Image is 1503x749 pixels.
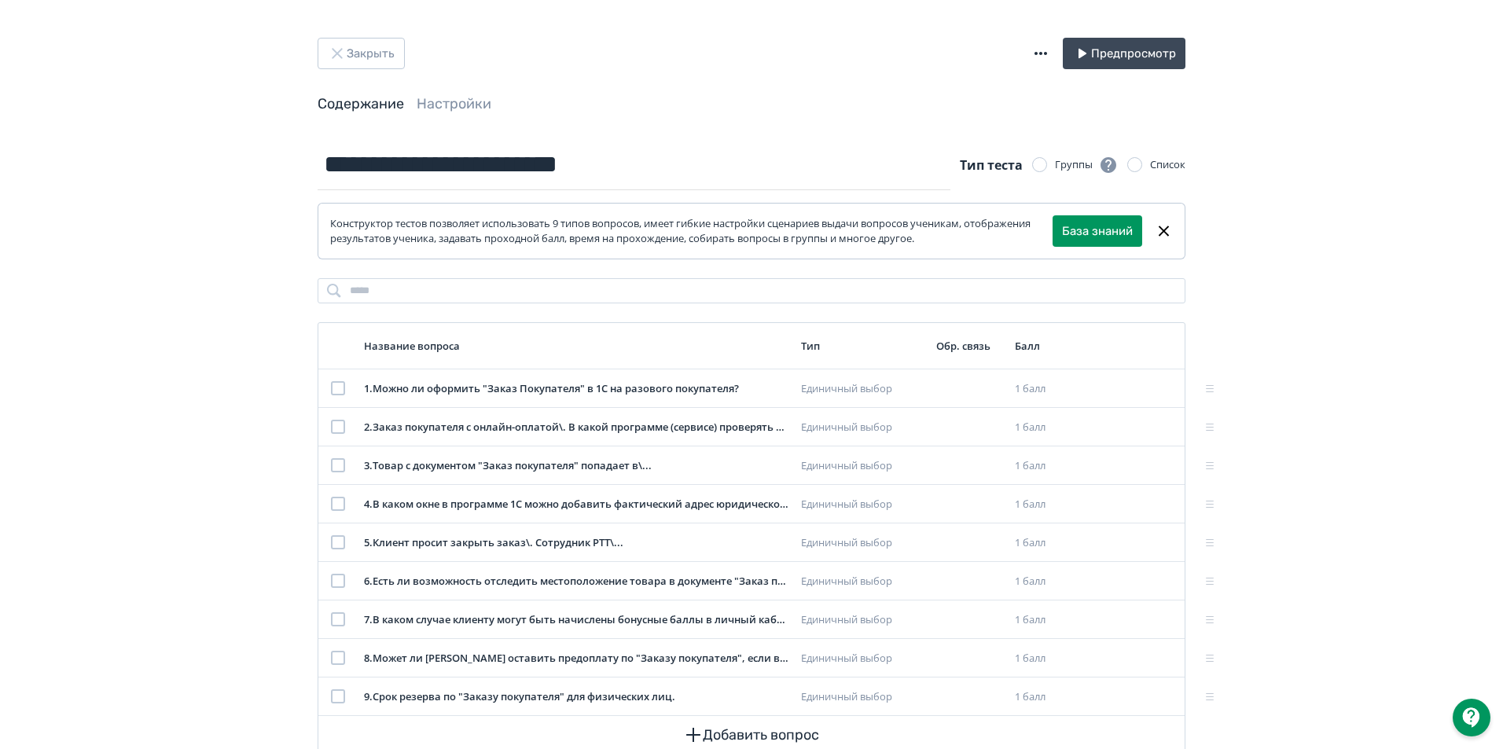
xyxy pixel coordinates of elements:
[364,381,788,397] div: 1 . Можно ли оформить "Заказ Покупателя" в 1С на разового покупателя?
[1015,458,1073,474] div: 1 балл
[318,38,405,69] button: Закрыть
[417,95,491,112] a: Настройки
[364,612,788,628] div: 7 . В каком случае клиенту могут быть начислены бонусные баллы в личный кабинет на сайте «Колеса ...
[801,689,924,705] div: Единичный выбор
[1015,535,1073,551] div: 1 балл
[330,216,1053,247] div: Конструктор тестов позволяет использовать 9 типов вопросов, имеет гибкие настройки сценариев выда...
[960,156,1023,174] span: Тип теста
[364,420,788,435] div: 2 . Заказ покупателя с онлайн-оплатой\. В какой программе (сервисе) проверять онлайн-оплату Клиента?
[364,497,788,512] div: 4 . В каком окне в программе 1С можно добавить фактический адрес юридического лица?
[364,689,788,705] div: 9 . Срок резерва по "Заказу покупателя" для физических лиц.
[1150,157,1185,173] div: Список
[1063,38,1185,69] button: Предпросмотр
[801,651,924,666] div: Единичный выбор
[801,612,924,628] div: Единичный выбор
[1015,574,1073,589] div: 1 балл
[1062,222,1133,240] a: База знаний
[364,458,788,474] div: 3 . Товар с документом "Заказ покупателя" попадает в\...
[1015,651,1073,666] div: 1 балл
[801,574,924,589] div: Единичный выбор
[801,497,924,512] div: Единичный выбор
[1055,156,1118,174] div: Группы
[1015,689,1073,705] div: 1 балл
[364,535,788,551] div: 5 . Клиент просит закрыть заказ\. Сотрудник РТТ\...
[364,574,788,589] div: 6 . Есть ли возможность отследить местоположение товара в документе "Заказ покупателя"?
[364,651,788,666] div: 8 . Может ли [PERSON_NAME] оставить предоплату по "Заказу покупателя", если в документе не указан...
[318,95,404,112] a: Содержание
[801,420,924,435] div: Единичный выбор
[1015,497,1073,512] div: 1 балл
[936,339,1002,353] div: Обр. связь
[1015,420,1073,435] div: 1 балл
[801,535,924,551] div: Единичный выбор
[1053,215,1142,247] button: База знаний
[1015,612,1073,628] div: 1 балл
[801,339,924,353] div: Тип
[801,381,924,397] div: Единичный выбор
[1015,339,1073,353] div: Балл
[364,339,788,353] div: Название вопроса
[1015,381,1073,397] div: 1 балл
[801,458,924,474] div: Единичный выбор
